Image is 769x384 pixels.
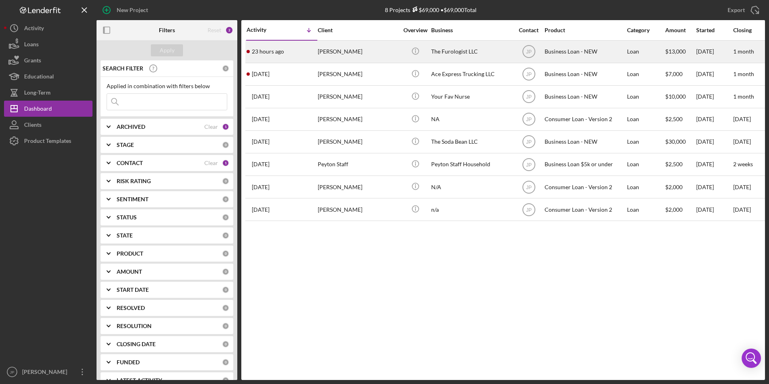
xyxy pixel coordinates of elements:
button: Long-Term [4,85,93,101]
text: JP [526,49,531,55]
b: SEARCH FILTER [103,65,143,72]
div: [DATE] [696,64,732,85]
div: [DATE] [696,41,732,62]
div: 0 [222,141,229,149]
div: Started [696,27,732,33]
div: Loan [627,176,664,198]
div: 0 [222,196,229,203]
a: Grants [4,52,93,68]
div: 0 [222,377,229,384]
b: RESOLVED [117,305,145,311]
div: Loan [627,131,664,153]
div: Peyton Staff [318,154,398,175]
time: [DATE] [733,138,751,145]
text: JP [526,162,531,167]
time: 2025-07-22 19:40 [252,206,269,213]
div: Export [728,2,745,18]
div: Long-Term [24,85,51,103]
time: [DATE] [733,206,751,213]
div: Grants [24,52,41,70]
div: 1 [222,123,229,130]
b: ARCHIVED [117,124,145,130]
div: Overview [400,27,430,33]
time: 2025-07-28 18:55 [252,184,269,190]
span: $2,500 [665,116,683,122]
div: 0 [222,268,229,275]
div: Loan [627,199,664,220]
div: 0 [222,214,229,221]
div: [PERSON_NAME] [20,364,72,382]
button: Dashboard [4,101,93,117]
div: Consumer Loan - Version 2 [545,176,625,198]
b: CLOSING DATE [117,341,156,347]
div: Loan [627,109,664,130]
div: Clear [204,160,218,166]
div: Business Loan - NEW [545,131,625,153]
time: 2025-09-03 16:58 [252,161,269,167]
time: 2025-09-06 21:36 [252,116,269,122]
text: JP [526,72,531,77]
b: STATE [117,232,133,239]
div: Activity [247,27,282,33]
div: Peyton Staff Household [431,154,512,175]
div: 0 [222,304,229,312]
div: Your Fav Nurse [431,86,512,107]
div: Category [627,27,664,33]
button: Loans [4,36,93,52]
div: 1 [222,159,229,167]
div: 0 [222,250,229,257]
div: Amount [665,27,695,33]
button: JP[PERSON_NAME] [4,364,93,380]
b: FUNDED [117,359,140,365]
div: Clients [24,117,41,135]
text: JP [526,117,531,122]
div: Dashboard [24,101,52,119]
div: 8 Projects • $69,000 Total [385,6,477,13]
button: Educational [4,68,93,85]
b: RESOLUTION [117,323,152,329]
div: Business Loan - NEW [545,41,625,62]
div: $69,000 [410,6,439,13]
a: Clients [4,117,93,133]
span: $13,000 [665,48,686,55]
div: Clear [204,124,218,130]
div: 2 [225,26,233,34]
div: [DATE] [696,176,732,198]
div: Open Intercom Messenger [742,349,761,368]
div: [DATE] [696,131,732,153]
time: 1 month [733,70,754,77]
span: $2,500 [665,161,683,167]
div: n/a [431,199,512,220]
button: Apply [151,44,183,56]
b: SENTIMENT [117,196,148,202]
b: AMOUNT [117,268,142,275]
b: CONTACT [117,160,143,166]
text: JP [526,94,531,100]
div: Activity [24,20,44,38]
div: Applied in combination with filters below [107,83,227,89]
button: New Project [97,2,156,18]
span: $7,000 [665,70,683,77]
div: [PERSON_NAME] [318,199,398,220]
b: START DATE [117,287,149,293]
div: 0 [222,322,229,330]
text: JP [526,207,531,213]
b: LATEST ACTIVITY [117,377,162,384]
div: Business Loan - NEW [545,86,625,107]
div: [DATE] [696,86,732,107]
div: [PERSON_NAME] [318,86,398,107]
div: Loan [627,154,664,175]
button: Activity [4,20,93,36]
div: [PERSON_NAME] [318,131,398,153]
div: 0 [222,341,229,348]
div: Apply [160,44,175,56]
b: PRODUCT [117,250,143,257]
span: $10,000 [665,93,686,100]
div: Contact [514,27,544,33]
div: [DATE] [696,199,732,220]
div: [PERSON_NAME] [318,176,398,198]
